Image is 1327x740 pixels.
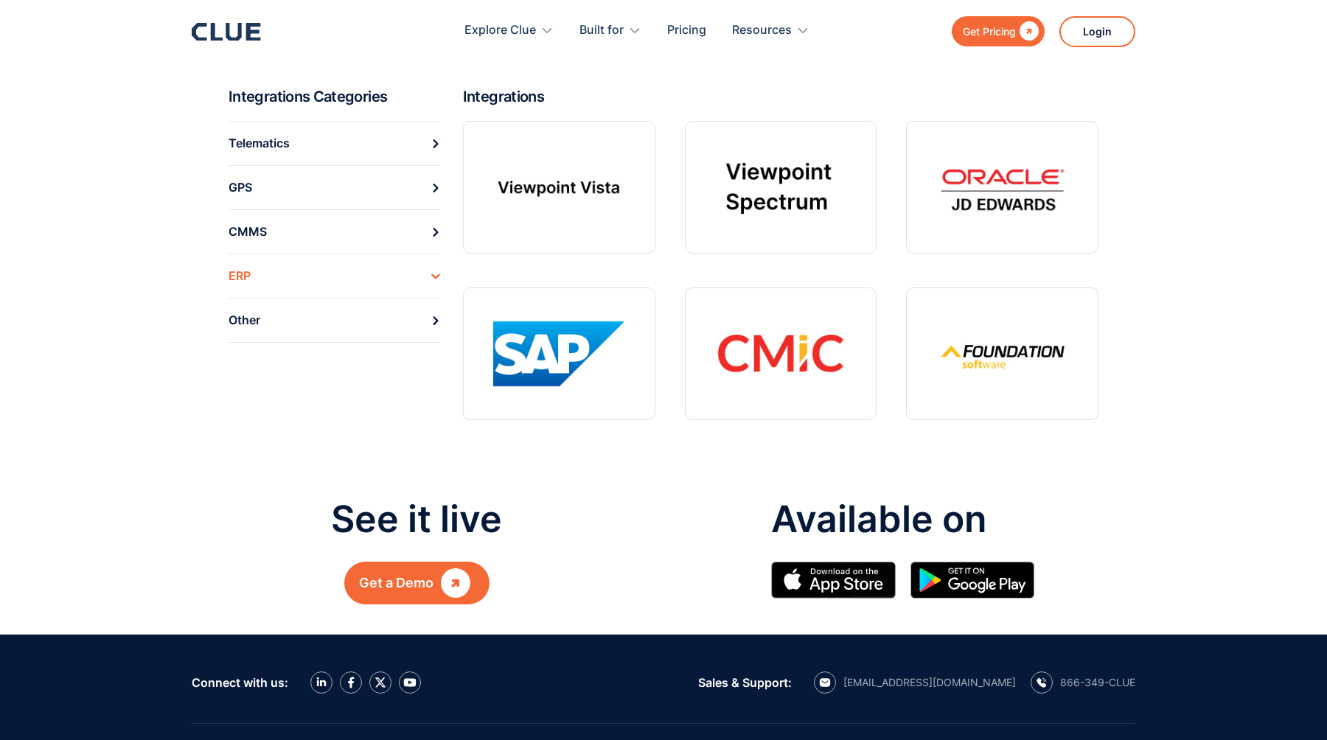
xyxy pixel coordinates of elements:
[667,7,706,54] a: Pricing
[229,176,252,199] div: GPS
[732,7,809,54] div: Resources
[229,132,290,155] div: Telematics
[464,7,554,54] div: Explore Clue
[192,676,288,689] div: Connect with us:
[819,678,831,687] img: email icon
[1037,677,1047,688] img: calling icon
[229,254,440,298] a: ERP
[229,298,440,343] a: Other
[814,671,1016,694] a: email icon[EMAIL_ADDRESS][DOMAIN_NAME]
[1016,22,1039,41] div: 
[952,16,1045,46] a: Get Pricing
[910,562,1035,598] img: Google simple icon
[771,562,896,598] img: Apple Store
[1060,676,1135,689] div: 866-349-CLUE
[579,7,624,54] div: Built for
[344,562,490,604] a: Get a Demo
[464,7,536,54] div: Explore Clue
[771,499,1049,540] p: Available on
[348,677,355,688] img: facebook icon
[229,87,451,106] h2: Integrations Categories
[359,573,433,593] div: Get a Demo
[579,7,641,54] div: Built for
[1031,671,1135,694] a: calling icon866-349-CLUE
[403,678,417,687] img: YouTube Icon
[229,220,267,243] div: CMMS
[229,121,440,165] a: Telematics
[732,7,792,54] div: Resources
[316,677,327,687] img: LinkedIn icon
[441,573,470,593] div: 
[463,87,544,106] h2: Integrations
[229,265,251,287] div: ERP
[229,309,260,332] div: Other
[963,22,1016,41] div: Get Pricing
[1059,16,1135,47] a: Login
[843,676,1016,689] div: [EMAIL_ADDRESS][DOMAIN_NAME]
[229,209,440,254] a: CMMS
[229,165,440,209] a: GPS
[331,499,502,540] p: See it live
[698,676,792,689] div: Sales & Support:
[375,677,386,688] img: X icon twitter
